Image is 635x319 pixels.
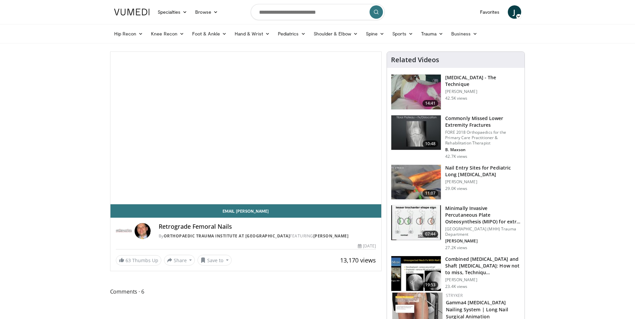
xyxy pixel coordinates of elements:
p: [PERSON_NAME] [445,277,521,283]
a: 14:41 [MEDICAL_DATA] - The Technique [PERSON_NAME] 42.5K views [391,74,521,110]
img: VuMedi Logo [114,9,150,15]
span: 14:41 [422,100,439,107]
a: 11:07 Nail Entry Sites for Pediatric Long [MEDICAL_DATA] [PERSON_NAME] 29.0K views [391,165,521,200]
img: fylOjp5pkC-GA4Zn4xMDoxOjBrO-I4W8_9.150x105_q85_crop-smart_upscale.jpg [391,205,441,240]
div: By FEATURING [159,233,376,239]
p: 29.0K views [445,186,467,191]
h3: Nail Entry Sites for Pediatric Long [MEDICAL_DATA] [445,165,521,178]
a: 19:53 Combined [MEDICAL_DATA] and Shaft [MEDICAL_DATA]: How not to miss, Techniqu… [PERSON_NAME] ... [391,256,521,291]
div: [DATE] [358,243,376,249]
p: B. Maxson [445,147,521,152]
a: Orthopaedic Trauma Institute at [GEOGRAPHIC_DATA] [164,233,290,239]
a: Spine [362,27,388,40]
p: [PERSON_NAME] [445,89,521,94]
p: 23.4K views [445,284,467,289]
h3: Minimally Invasive Percutaneous Plate Osteosynthesis (MIPO) for extr… [445,205,521,225]
p: [PERSON_NAME] [445,179,521,185]
a: 07:44 Minimally Invasive Percutaneous Plate Osteosynthesis (MIPO) for extr… [GEOGRAPHIC_DATA] (MH... [391,205,521,250]
a: Specialties [154,5,191,19]
a: Stryker [446,293,463,298]
h4: Retrograde Femoral Nails [159,223,376,230]
video-js: Video Player [110,52,382,204]
img: Avatar [135,223,151,239]
h3: Commonly Missed Lower Extremity Fractures [445,115,521,128]
img: d5ySKFN8UhyXrjO34xMDoxOjA4MTsiGN_2.150x105_q85_crop-smart_upscale.jpg [391,165,441,200]
a: J [508,5,521,19]
p: 42.5K views [445,96,467,101]
a: Hand & Wrist [231,27,274,40]
a: Favorites [476,5,504,19]
img: 4aa379b6-386c-4fb5-93ee-de5617843a87.150x105_q85_crop-smart_upscale.jpg [391,115,441,150]
p: [GEOGRAPHIC_DATA] (MHH) Trauma Department [445,226,521,237]
span: 13,170 views [340,256,376,264]
a: Trauma [417,27,448,40]
a: Pediatrics [274,27,310,40]
a: Sports [388,27,417,40]
a: Foot & Ankle [188,27,231,40]
img: 245459_0002_1.png.150x105_q85_crop-smart_upscale.jpg [391,256,441,291]
p: FORE 2018 Orthopaedics for the Primary Care Practitioner & Rehabilitation Therapist [445,130,521,146]
img: Orthopaedic Trauma Institute at UCSF [116,223,132,239]
p: 42.7K views [445,154,467,159]
a: Email [PERSON_NAME] [110,204,382,218]
a: 63 Thumbs Up [116,255,161,265]
a: Hip Recon [110,27,147,40]
p: 27.2K views [445,245,467,250]
span: 10:48 [422,140,439,147]
span: 11:07 [422,190,439,197]
span: Comments 6 [110,287,382,296]
button: Share [164,255,195,265]
h3: [MEDICAL_DATA] - The Technique [445,74,521,88]
a: Shoulder & Elbow [310,27,362,40]
a: [PERSON_NAME] [313,233,349,239]
button: Save to [197,255,232,265]
p: [PERSON_NAME] [445,238,521,244]
span: 07:44 [422,231,439,237]
a: Knee Recon [147,27,188,40]
span: 63 [126,257,131,263]
img: 316645_0003_1.png.150x105_q85_crop-smart_upscale.jpg [391,75,441,109]
a: Business [447,27,481,40]
a: Browse [191,5,222,19]
span: 19:53 [422,282,439,288]
a: 10:48 Commonly Missed Lower Extremity Fractures FORE 2018 Orthopaedics for the Primary Care Pract... [391,115,521,159]
h4: Related Videos [391,56,439,64]
input: Search topics, interventions [251,4,385,20]
h3: Combined [MEDICAL_DATA] and Shaft [MEDICAL_DATA]: How not to miss, Techniqu… [445,256,521,276]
